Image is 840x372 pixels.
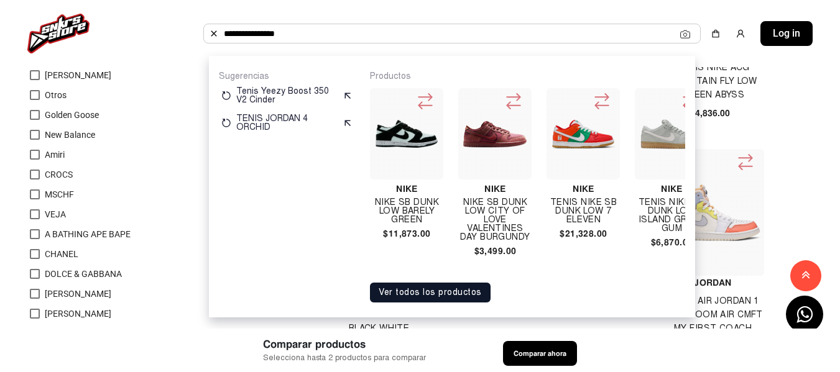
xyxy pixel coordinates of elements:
[45,150,65,160] span: Amiri
[45,289,111,299] span: [PERSON_NAME]
[458,198,532,242] h4: NIKE SB DUNK LOW CITY OF LOVE VALENTINES DAY BURGUNDY
[45,110,99,120] span: Golden Goose
[45,269,122,279] span: DOLCE & GABBANA
[773,26,800,41] span: Log in
[370,198,443,224] h4: Nike Sb Dunk Low Barely Green
[680,29,690,39] img: Cámara
[45,90,67,100] span: Otros
[219,71,355,82] p: Sugerencias
[635,184,708,193] h4: Nike
[576,327,621,340] span: $18,100.00
[236,114,338,132] p: TENIS JORDAN 4 ORCHID
[662,294,764,335] h4: Tenis Air Jordan 1 High Zoom Air Cmft My First Coach
[503,341,577,366] button: Comparar ahora
[547,229,620,238] h4: $21,328.00
[465,327,510,340] span: $28,999.00
[547,184,620,193] h4: Nike
[370,71,685,82] p: Productos
[736,29,745,39] img: user
[263,337,426,352] span: Comparar productos
[665,184,761,242] img: Tenis Air Jordan 1 High Zoom Air Cmft My First Coach
[45,130,95,140] span: New Balance
[552,102,615,166] img: Tenis Nike Sb Dunk Low 7 Eleven
[45,170,73,179] span: CROCS
[45,70,111,80] span: [PERSON_NAME]
[370,229,443,238] h4: $11,873.00
[45,229,131,239] span: A BATHING APE BAPE
[45,189,74,199] span: MSCHF
[45,209,66,219] span: VEJA
[662,61,764,102] h4: Tenis Nike Acg Mountain Fly Low Green Abyss
[27,14,90,53] img: logo
[640,102,703,166] img: Tenis Nike Sb Dunk Low Island Green Gum
[221,91,231,101] img: restart.svg
[236,87,338,104] p: Tenis Yeezy Boost 350 V2 Cinder
[45,249,78,259] span: CHANEL
[458,247,532,255] h4: $3,499.00
[711,29,721,39] img: shopping
[547,198,620,224] h4: Tenis Nike Sb Dunk Low 7 Eleven
[635,198,708,233] h4: Tenis Nike Sb Dunk Low Island Green Gum
[635,238,708,247] h4: $6,870.00
[662,276,764,289] h4: Jordan
[375,119,438,149] img: Nike Sb Dunk Low Barely Green
[690,107,730,120] span: $4,836.00
[370,283,491,302] button: Ver todos los productos
[209,29,219,39] img: Buscar
[343,91,353,101] img: suggest.svg
[45,309,111,319] span: [PERSON_NAME]
[343,118,353,128] img: suggest.svg
[370,184,443,193] h4: Nike
[463,102,527,166] img: NIKE SB DUNK LOW CITY OF LOVE VALENTINES DAY BURGUNDY
[245,327,285,340] span: $6,379.00
[458,184,532,193] h4: Nike
[263,352,426,364] span: Selecciona hasta 2 productos para comparar
[221,118,231,128] img: restart.svg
